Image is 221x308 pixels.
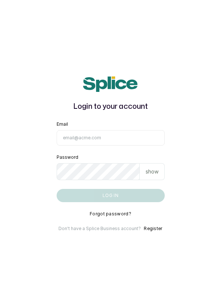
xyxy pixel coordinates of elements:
input: email@acme.com [57,130,165,146]
label: Email [57,121,68,127]
h1: Login to your account [57,101,165,112]
label: Password [57,154,78,160]
p: Don't have a Splice Business account? [58,226,141,232]
button: Log in [57,189,165,202]
button: Forgot password? [90,211,131,217]
p: show [146,168,158,175]
button: Register [144,226,162,232]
